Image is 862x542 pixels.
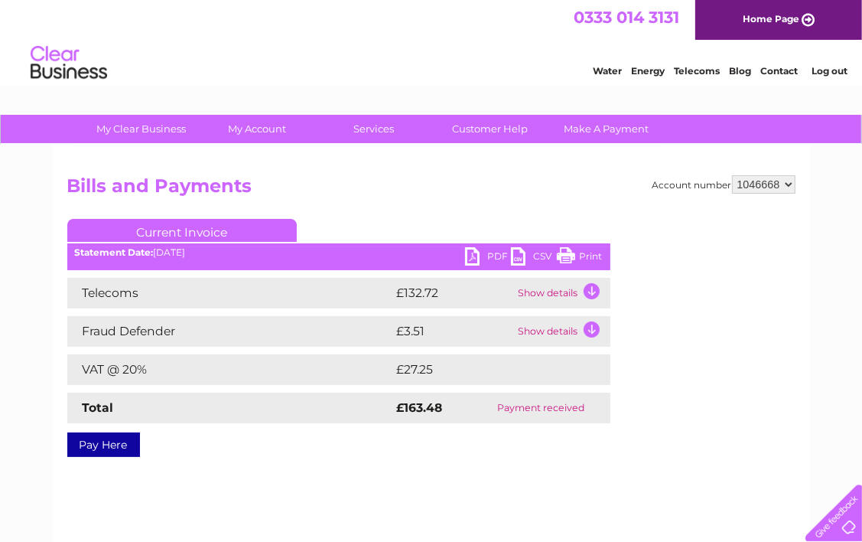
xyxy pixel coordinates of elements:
a: My Clear Business [78,115,204,143]
td: £132.72 [393,278,515,309]
strong: £163.48 [397,400,443,415]
strong: Total [83,400,114,415]
a: CSV [511,247,557,269]
td: Show details [515,278,610,309]
a: Energy [631,65,665,77]
a: Print [557,247,603,269]
a: PDF [465,247,511,269]
a: Make A Payment [543,115,669,143]
h2: Bills and Payments [67,175,795,204]
div: Account number [652,175,795,194]
a: Blog [729,65,751,77]
a: My Account [194,115,320,143]
a: Customer Help [427,115,553,143]
a: 0333 014 3131 [574,8,679,27]
a: Telecoms [674,65,720,77]
div: Clear Business is a trading name of Verastar Limited (registered in [GEOGRAPHIC_DATA] No. 3667643... [70,8,793,74]
td: Telecoms [67,278,393,309]
a: Log out [812,65,847,77]
td: £3.51 [393,316,515,347]
a: Pay Here [67,433,140,457]
td: Show details [515,316,610,347]
a: Current Invoice [67,219,297,242]
a: Services [311,115,437,143]
div: [DATE] [67,247,610,258]
td: Fraud Defender [67,316,393,347]
a: Water [593,65,622,77]
img: logo.png [30,40,108,87]
td: Payment received [471,393,610,423]
td: £27.25 [393,354,578,385]
td: VAT @ 20% [67,354,393,385]
b: Statement Date: [75,247,154,258]
a: Contact [760,65,798,77]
